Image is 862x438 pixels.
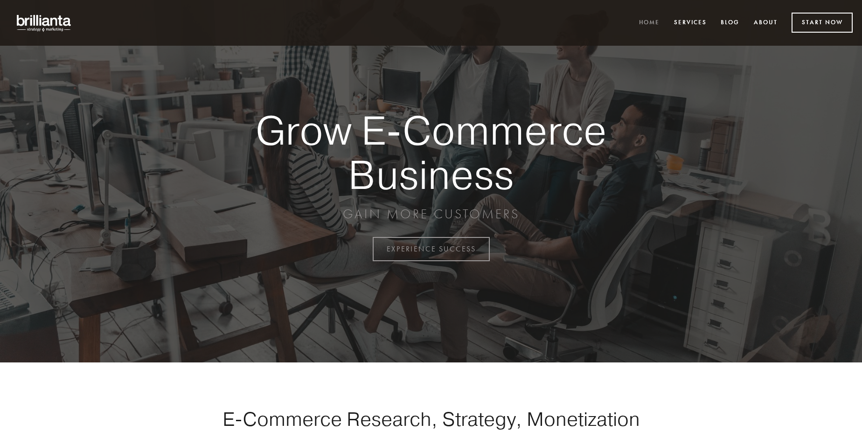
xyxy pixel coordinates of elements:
[223,206,639,222] p: GAIN MORE CUSTOMERS
[373,237,490,261] a: EXPERIENCE SUCCESS
[9,9,79,36] img: brillianta - research, strategy, marketing
[715,15,745,31] a: Blog
[748,15,784,31] a: About
[633,15,666,31] a: Home
[223,108,639,196] strong: Grow E-Commerce Business
[193,407,669,431] h1: E-Commerce Research, Strategy, Monetization
[792,13,853,33] a: Start Now
[668,15,713,31] a: Services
